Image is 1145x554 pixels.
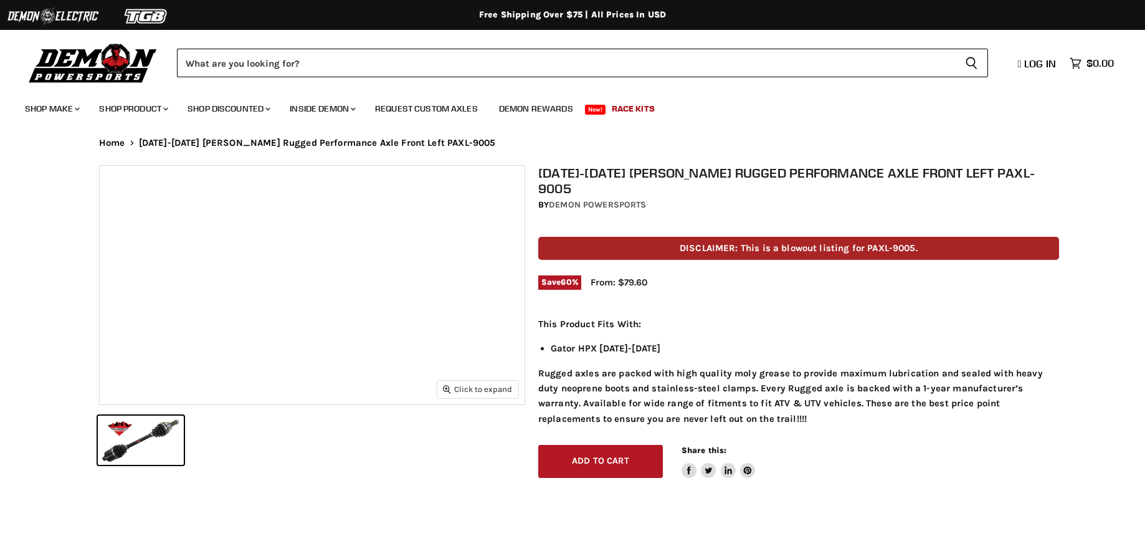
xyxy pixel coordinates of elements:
[90,96,176,122] a: Shop Product
[538,165,1059,196] h1: [DATE]-[DATE] [PERSON_NAME] Rugged Performance Axle Front Left PAXL-9005
[100,4,193,28] img: TGB Logo 2
[585,105,606,115] span: New!
[682,445,756,478] aside: Share this:
[561,277,571,287] span: 60
[538,445,663,478] button: Add to cart
[280,96,363,122] a: Inside Demon
[538,275,581,289] span: Save %
[538,317,1059,332] p: This Product Fits With:
[98,416,184,465] button: 2010-2013 John Deere Rugged Performance Axle Front Left PAXL-9005 thumbnail
[139,138,496,148] span: [DATE]-[DATE] [PERSON_NAME] Rugged Performance Axle Front Left PAXL-9005
[178,96,278,122] a: Shop Discounted
[6,4,100,28] img: Demon Electric Logo 2
[99,138,125,148] a: Home
[572,456,629,466] span: Add to cart
[1024,57,1056,70] span: Log in
[602,96,664,122] a: Race Kits
[591,277,647,288] span: From: $79.60
[1012,58,1063,69] a: Log in
[177,49,988,77] form: Product
[538,198,1059,212] div: by
[1086,57,1114,69] span: $0.00
[16,96,87,122] a: Shop Make
[437,381,518,398] button: Click to expand
[551,341,1059,356] li: Gator HPX [DATE]-[DATE]
[74,138,1071,148] nav: Breadcrumbs
[74,9,1071,21] div: Free Shipping Over $75 | All Prices In USD
[177,49,955,77] input: Search
[538,317,1059,426] div: Rugged axles are packed with high quality moly grease to provide maximum lubrication and sealed w...
[682,446,726,455] span: Share this:
[16,91,1111,122] ul: Main menu
[1063,54,1120,72] a: $0.00
[25,41,161,85] img: Demon Powersports
[538,237,1059,260] p: DISCLAIMER: This is a blowout listing for PAXL-9005.
[443,384,512,394] span: Click to expand
[366,96,487,122] a: Request Custom Axles
[490,96,582,122] a: Demon Rewards
[549,199,646,210] a: Demon Powersports
[955,49,988,77] button: Search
